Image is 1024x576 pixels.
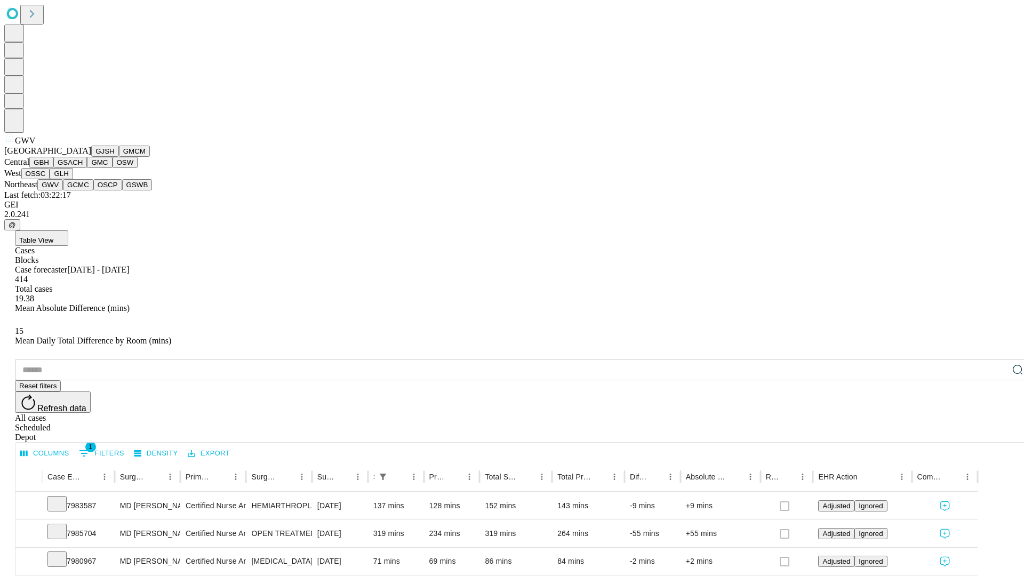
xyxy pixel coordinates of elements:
button: Table View [15,230,68,246]
button: Menu [534,469,549,484]
span: Mean Absolute Difference (mins) [15,303,130,313]
div: Certified Nurse Anesthetist [186,520,241,547]
button: Sort [592,469,607,484]
button: GSWB [122,179,153,190]
button: Menu [607,469,622,484]
button: OSCP [93,179,122,190]
div: GEI [4,200,1020,210]
span: @ [9,221,16,229]
span: 15 [15,326,23,335]
button: Sort [519,469,534,484]
button: Sort [335,469,350,484]
button: Sort [447,469,462,484]
div: 137 mins [373,492,419,519]
button: Show filters [375,469,390,484]
button: Sort [648,469,663,484]
div: 319 mins [373,520,419,547]
button: Sort [82,469,97,484]
button: Sort [148,469,163,484]
div: +9 mins [686,492,755,519]
button: Menu [97,469,112,484]
button: GMC [87,157,112,168]
button: Ignored [854,528,887,539]
span: [DATE] - [DATE] [67,265,129,274]
button: Menu [294,469,309,484]
span: Northeast [4,180,37,189]
button: Sort [780,469,795,484]
button: GJSH [91,146,119,157]
button: OSSC [21,168,50,179]
div: +55 mins [686,520,755,547]
span: Ignored [859,557,883,565]
span: Last fetch: 03:22:17 [4,190,71,199]
button: GMCM [119,146,150,157]
div: Certified Nurse Anesthetist [186,492,241,519]
span: [GEOGRAPHIC_DATA] [4,146,91,155]
span: GWV [15,136,35,145]
span: Ignored [859,502,883,510]
button: Menu [228,469,243,484]
span: Adjusted [822,530,850,538]
div: 7985704 [47,520,109,547]
button: Adjusted [818,500,854,511]
div: Surgery Date [317,473,334,481]
div: Total Scheduled Duration [485,473,518,481]
div: Case Epic Id [47,473,81,481]
button: Density [131,445,181,462]
div: Total Predicted Duration [557,473,591,481]
div: 319 mins [485,520,547,547]
button: Select columns [18,445,72,462]
span: Total cases [15,284,52,293]
div: Scheduled In Room Duration [373,473,374,481]
button: Refresh data [15,391,91,413]
div: [DATE] [317,520,363,547]
div: 7980967 [47,548,109,575]
div: OPEN TREATMENT POSTERIOR OR ANTERIOR ACETABULAR WALL [251,520,306,547]
button: Menu [462,469,477,484]
div: 84 mins [557,548,619,575]
button: Sort [213,469,228,484]
button: Menu [795,469,810,484]
button: Reset filters [15,380,61,391]
span: 1 [85,442,96,452]
div: -9 mins [630,492,675,519]
div: [DATE] [317,492,363,519]
div: MD [PERSON_NAME] [PERSON_NAME] Md [120,492,175,519]
button: Menu [663,469,678,484]
button: Sort [728,469,743,484]
div: Surgeon Name [120,473,147,481]
button: @ [4,219,20,230]
div: Primary Service [186,473,212,481]
button: OSW [113,157,138,168]
button: Menu [163,469,178,484]
div: +2 mins [686,548,755,575]
button: GBH [29,157,53,168]
span: Adjusted [822,502,850,510]
button: Menu [350,469,365,484]
button: Show filters [76,445,127,462]
button: Sort [391,469,406,484]
div: Certified Nurse Anesthetist [186,548,241,575]
div: 7983587 [47,492,109,519]
button: Sort [859,469,874,484]
span: Table View [19,236,53,244]
span: Ignored [859,530,883,538]
div: 234 mins [429,520,475,547]
div: 86 mins [485,548,547,575]
div: -2 mins [630,548,675,575]
button: GWV [37,179,63,190]
div: 71 mins [373,548,419,575]
div: 2.0.241 [4,210,1020,219]
button: Menu [406,469,421,484]
div: 69 mins [429,548,475,575]
div: EHR Action [818,473,857,481]
button: GCMC [63,179,93,190]
button: Ignored [854,500,887,511]
div: 152 mins [485,492,547,519]
div: MD [PERSON_NAME] Jr [PERSON_NAME] Md [120,548,175,575]
div: 128 mins [429,492,475,519]
button: Sort [279,469,294,484]
span: 414 [15,275,28,284]
span: Reset filters [19,382,57,390]
button: Adjusted [818,556,854,567]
